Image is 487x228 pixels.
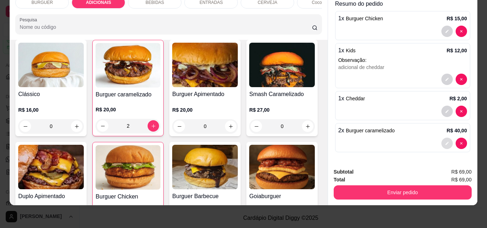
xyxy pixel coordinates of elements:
[338,64,467,71] div: adicional de cheddar
[18,90,84,99] h4: Clássico
[338,57,467,64] p: Observação:
[71,121,82,132] button: increase-product-quantity
[441,26,453,37] button: decrease-product-quantity
[338,14,383,23] p: 1 x
[338,126,395,135] p: 2 x
[174,121,185,132] button: decrease-product-quantity
[456,106,467,117] button: decrease-product-quantity
[96,106,160,113] p: R$ 20,00
[346,48,355,53] span: Kids
[249,106,315,113] p: R$ 27,00
[346,16,383,21] span: Burguer Chicken
[96,43,160,88] img: product-image
[447,15,467,22] p: R$ 15,00
[251,121,262,132] button: decrease-product-quantity
[172,192,238,201] h4: Burguer Barbecue
[456,74,467,85] button: decrease-product-quantity
[96,145,160,190] img: product-image
[249,43,315,87] img: product-image
[172,43,238,87] img: product-image
[249,192,315,201] h4: Goiaburguer
[20,17,40,23] label: Pesquisa
[451,168,472,176] span: R$ 69,00
[20,121,31,132] button: decrease-product-quantity
[456,138,467,149] button: decrease-product-quantity
[450,95,467,102] p: R$ 2,00
[18,106,84,113] p: R$ 16,00
[249,90,315,99] h4: Smash Caramelizado
[334,177,345,182] strong: Total
[18,43,84,87] img: product-image
[172,90,238,99] h4: Burguer Apimentado
[97,120,108,132] button: decrease-product-quantity
[441,138,453,149] button: decrease-product-quantity
[441,74,453,85] button: decrease-product-quantity
[338,94,365,103] p: 1 x
[148,120,159,132] button: increase-product-quantity
[456,26,467,37] button: decrease-product-quantity
[451,176,472,184] span: R$ 69,00
[334,169,354,175] strong: Subtotal
[172,145,238,189] img: product-image
[225,121,236,132] button: increase-product-quantity
[96,192,160,201] h4: Burguer Chicken
[346,128,395,133] span: Burguer caramelizado
[447,47,467,54] p: R$ 12,00
[338,46,356,55] p: 1 x
[346,96,365,101] span: Cheddar
[18,192,84,201] h4: Duplo Apimentado
[18,145,84,189] img: product-image
[20,23,312,31] input: Pesquisa
[447,127,467,134] p: R$ 40,00
[249,145,315,189] img: product-image
[441,106,453,117] button: decrease-product-quantity
[96,90,160,99] h4: Burguer caramelizado
[302,121,313,132] button: increase-product-quantity
[172,106,238,113] p: R$ 20,00
[334,185,472,200] button: Enviar pedido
